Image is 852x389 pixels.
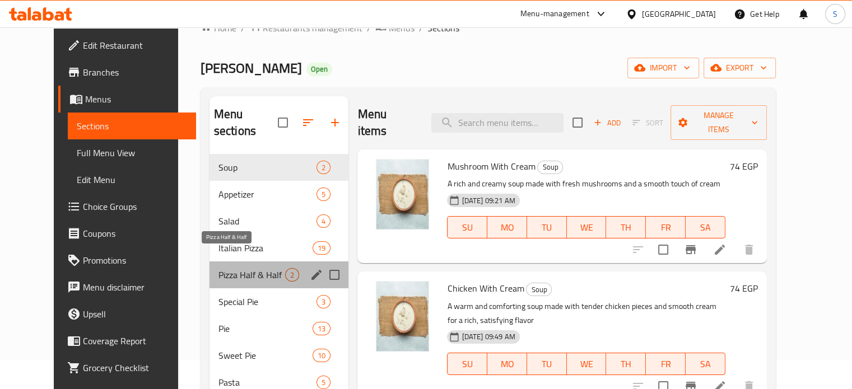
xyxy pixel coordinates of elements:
span: Menu disclaimer [83,280,187,294]
div: Soup [526,283,552,296]
span: Select all sections [271,111,295,134]
button: FR [646,353,686,375]
button: SA [686,216,725,238]
div: Menu-management [520,7,589,21]
span: Full Menu View [77,146,187,160]
button: WE [567,353,607,375]
button: MO [487,216,527,238]
span: [PERSON_NAME] [201,55,302,81]
a: Edit Menu [68,166,196,193]
button: delete [735,236,762,263]
span: WE [571,356,602,372]
span: export [713,61,767,75]
li: / [367,21,371,35]
p: A warm and comforting soup made with tender chicken pieces and smooth cream for a rich, satisfyin... [447,299,725,327]
span: Choice Groups [83,200,187,213]
button: Add section [322,109,348,136]
span: Upsell [83,307,187,321]
button: edit [308,266,325,283]
div: [GEOGRAPHIC_DATA] [642,8,716,20]
span: Add item [589,114,625,132]
button: TH [606,216,646,238]
span: Sections [427,21,459,35]
div: items [313,349,330,362]
span: Menus [85,92,187,106]
span: Add [592,116,622,129]
button: FR [646,216,686,238]
span: Pie [218,322,313,335]
a: Sections [68,113,196,139]
span: 2 [286,270,299,280]
span: Special Pie [218,295,317,308]
button: TU [527,216,567,238]
a: Grocery Checklist [58,354,196,381]
button: TU [527,353,567,375]
span: 3 [317,297,330,307]
div: Sweet Pie10 [209,342,349,369]
nav: breadcrumb [201,21,776,35]
span: 13 [313,324,330,334]
span: Chicken With Cream [447,280,524,297]
span: Pasta [218,376,317,389]
div: Soup [537,161,563,174]
span: Edit Menu [77,173,187,186]
div: Pie13 [209,315,349,342]
a: Upsell [58,301,196,327]
span: Sweet Pie [218,349,313,362]
span: [DATE] 09:21 AM [457,195,519,206]
div: Pizza Half & Half2edit [209,261,349,288]
a: Coverage Report [58,327,196,354]
span: Menus [389,21,415,35]
a: Menus [58,86,196,113]
button: Add [589,114,625,132]
span: 19 [313,243,330,254]
button: MO [487,353,527,375]
div: items [316,295,330,308]
span: 10 [313,350,330,361]
div: Soup [218,161,317,174]
span: Branches [83,65,187,79]
span: Mushroom With Cream [447,158,535,175]
span: Grocery Checklist [83,361,187,374]
span: 4 [317,216,330,227]
span: Appetizer [218,188,317,201]
button: SU [447,216,487,238]
h2: Menu sections [214,106,278,139]
span: Soup [527,283,551,296]
span: import [636,61,690,75]
span: SA [690,219,721,236]
span: Select section [566,111,589,134]
span: SU [452,356,483,372]
a: Branches [58,59,196,86]
button: export [704,58,776,78]
div: Salad4 [209,208,349,235]
a: Promotions [58,247,196,274]
button: SA [686,353,725,375]
a: Full Menu View [68,139,196,166]
div: Special Pie3 [209,288,349,315]
a: Edit menu item [713,243,727,256]
div: Appetizer5 [209,181,349,208]
div: Italian Pizza19 [209,235,349,261]
span: SA [690,356,721,372]
div: items [316,214,330,228]
span: Italian Pizza [218,241,313,255]
div: items [285,268,299,282]
span: TU [532,219,562,236]
span: Coverage Report [83,334,187,348]
span: Soup [538,161,562,174]
span: SU [452,219,483,236]
a: Menus [375,21,415,35]
a: Choice Groups [58,193,196,220]
button: Manage items [671,105,767,140]
div: items [316,188,330,201]
p: A rich and creamy soup made with fresh mushrooms and a smooth touch of cream [447,177,725,191]
span: Salad [218,214,317,228]
button: SU [447,353,487,375]
div: items [316,376,330,389]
